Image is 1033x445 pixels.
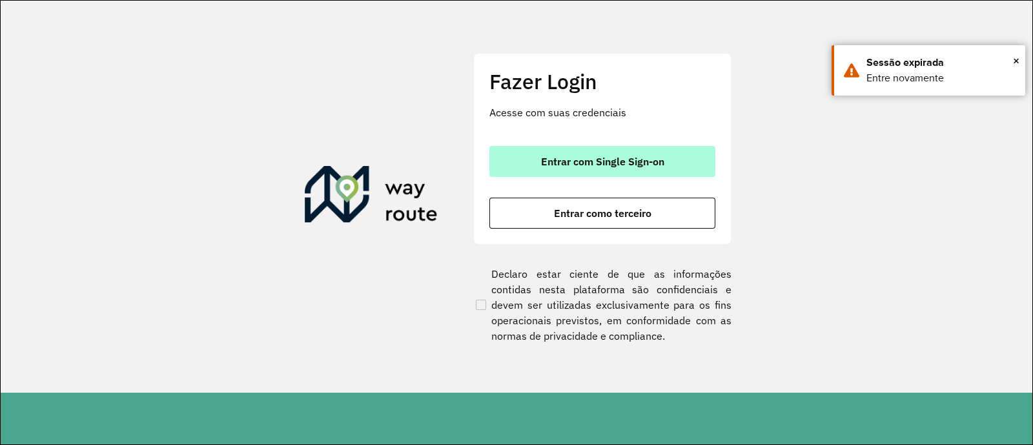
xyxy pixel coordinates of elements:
span: Entrar com Single Sign-on [541,156,664,167]
p: Acesse com suas credenciais [489,105,715,120]
span: × [1013,51,1019,70]
h2: Fazer Login [489,69,715,94]
div: Entre novamente [866,70,1016,86]
button: Close [1013,51,1019,70]
button: button [489,198,715,229]
label: Declaro estar ciente de que as informações contidas nesta plataforma são confidenciais e devem se... [473,266,731,344]
img: Roteirizador AmbevTech [305,166,438,228]
div: Sessão expirada [866,55,1016,70]
span: Entrar como terceiro [554,208,651,218]
button: button [489,146,715,177]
